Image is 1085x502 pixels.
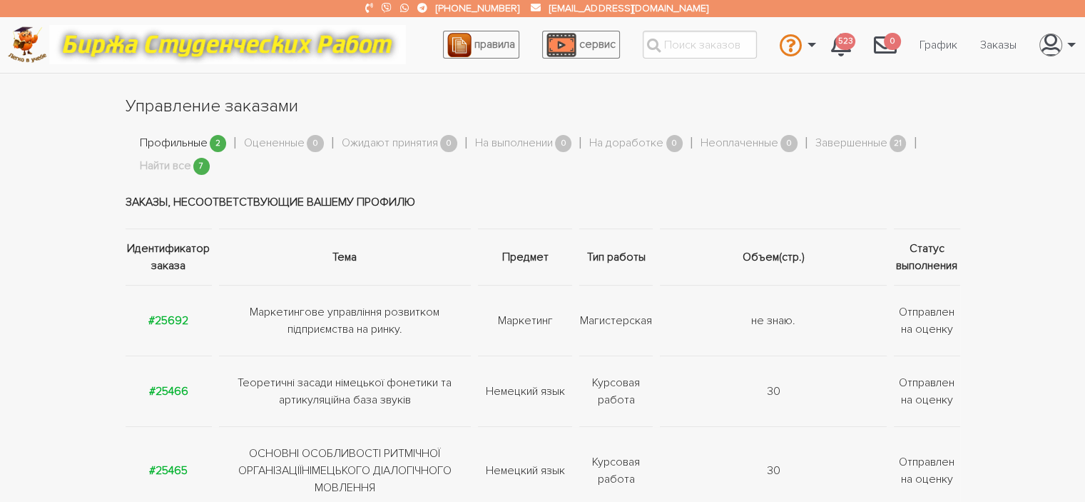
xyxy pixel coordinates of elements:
[555,135,572,153] span: 0
[890,229,960,285] th: Статус выполнения
[656,356,890,426] td: 30
[780,135,798,153] span: 0
[307,135,324,153] span: 0
[447,33,472,57] img: agreement_icon-feca34a61ba7f3d1581b08bc946b2ec1ccb426f67415f344566775c155b7f62c.png
[666,135,683,153] span: 0
[474,285,576,356] td: Маркетинг
[126,94,960,119] h1: Управление заказами
[126,229,215,285] th: Идентификатор заказа
[215,229,474,285] th: Тема
[542,31,620,59] a: сервис
[440,135,457,153] span: 0
[475,134,553,153] a: На выполнении
[890,285,960,356] td: Отправлен на оценку
[862,26,908,64] a: 0
[49,25,406,64] img: motto-12e01f5a76059d5f6a28199ef077b1f78e012cfde436ab5cf1d4517935686d32.gif
[576,356,656,426] td: Курсовая работа
[215,356,474,426] td: Теоретичні засади німецької фонетики та артикуляційна база звуків
[656,229,890,285] th: Объем(стр.)
[546,33,576,57] img: play_icon-49f7f135c9dc9a03216cfdbccbe1e3994649169d890fb554cedf0eac35a01ba8.png
[589,134,663,153] a: На доработке
[474,356,576,426] td: Немецкий язык
[549,2,708,14] a: [EMAIL_ADDRESS][DOMAIN_NAME]
[149,463,188,478] a: #25465
[140,157,191,176] a: Найти все
[148,313,188,328] a: #25692
[474,229,576,285] th: Предмет
[193,158,210,176] span: 7
[969,31,1028,59] a: Заказы
[244,134,305,153] a: Оцененные
[884,33,901,51] span: 0
[126,176,960,229] td: Заказы, несоответствующие вашему профилю
[835,33,855,51] span: 523
[656,285,890,356] td: не знаю.
[890,356,960,426] td: Отправлен на оценку
[579,37,616,51] span: сервис
[140,134,208,153] a: Профильные
[890,135,907,153] span: 21
[474,37,515,51] span: правила
[436,2,519,14] a: [PHONE_NUMBER]
[908,31,969,59] a: График
[701,134,778,153] a: Неоплаченные
[820,26,862,64] a: 523
[8,26,47,63] img: logo-c4363faeb99b52c628a42810ed6dfb4293a56d4e4775eb116515dfe7f33672af.png
[149,384,188,398] a: #25466
[643,31,757,59] input: Поиск заказов
[443,31,519,59] a: правила
[815,134,887,153] a: Завершенные
[342,134,438,153] a: Ожидают принятия
[576,285,656,356] td: Магистерская
[576,229,656,285] th: Тип работы
[210,135,227,153] span: 2
[215,285,474,356] td: Маркетингове управління розвитком підприємства на ринку.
